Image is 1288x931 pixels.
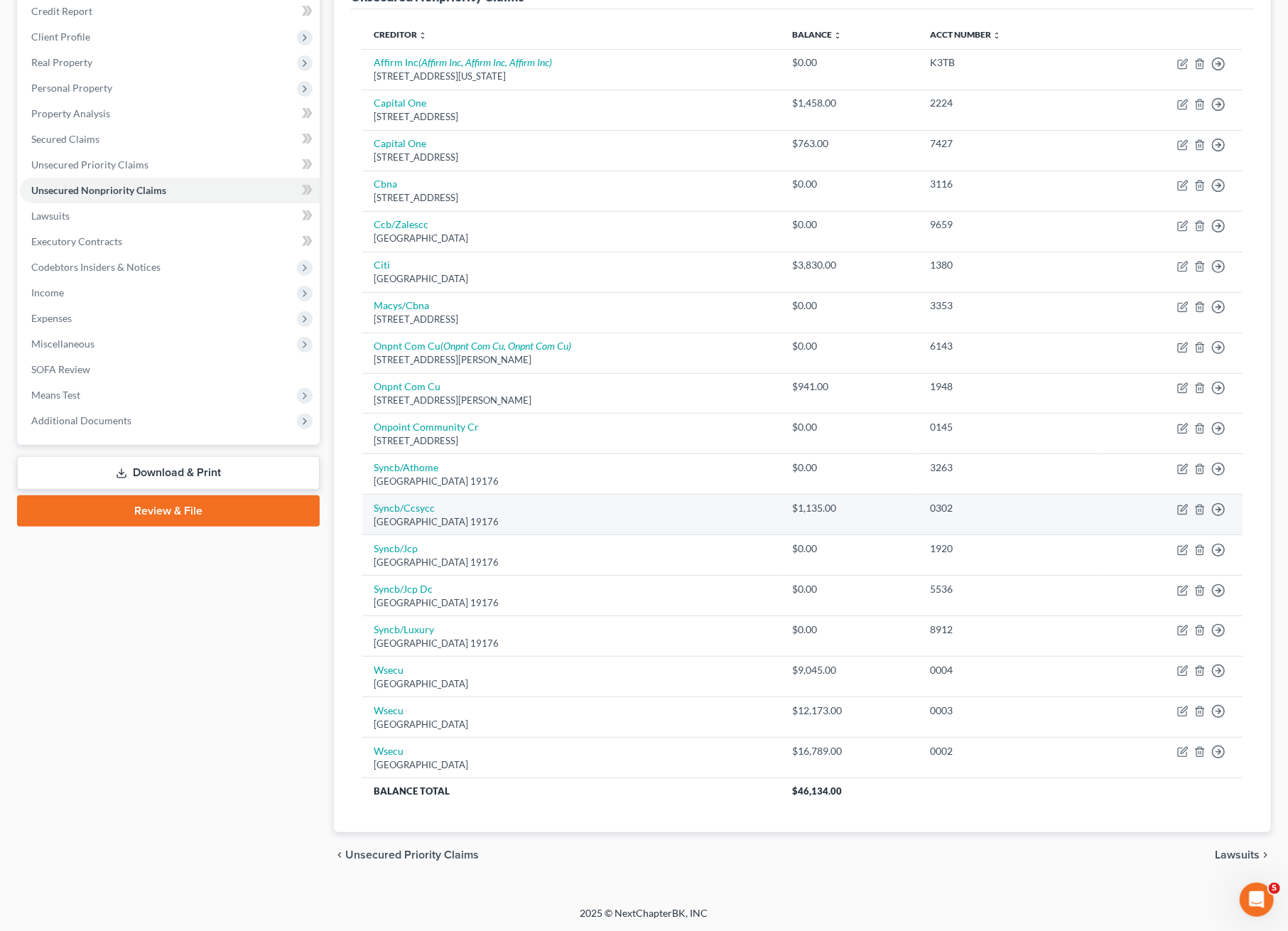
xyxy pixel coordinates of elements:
div: $1,135.00 [792,501,907,515]
div: 0004 [930,663,1086,677]
a: Syncb/Luxury [374,623,434,635]
div: 0302 [930,501,1086,515]
div: K3TB [930,55,1086,70]
span: Executory Contracts [31,235,122,247]
a: Onpoint Community Cr [374,421,479,433]
a: Balance unfold_more [792,29,842,40]
a: Unsecured Nonpriority Claims [20,178,320,203]
span: Additional Documents [31,414,131,426]
div: [STREET_ADDRESS][PERSON_NAME] [374,394,769,407]
a: SOFA Review [20,357,320,382]
a: Syncb/Jcp Dc [374,583,433,595]
a: Onpnt Com Cu [374,380,440,392]
div: $9,045.00 [792,663,907,677]
div: $0.00 [792,461,907,475]
div: [STREET_ADDRESS] [374,434,769,448]
div: 0002 [930,744,1086,758]
span: Secured Claims [31,133,99,145]
a: Lawsuits [20,203,320,229]
div: 8912 [930,623,1086,637]
div: 0145 [930,420,1086,434]
div: 3263 [930,461,1086,475]
button: chevron_left Unsecured Priority Claims [334,849,479,861]
i: unfold_more [833,31,842,40]
span: Personal Property [31,82,112,94]
div: $941.00 [792,380,907,394]
span: SOFA Review [31,363,90,375]
div: $0.00 [792,177,907,191]
div: $0.00 [792,217,907,232]
th: Balance Total [362,778,781,804]
i: unfold_more [418,31,427,40]
div: [GEOGRAPHIC_DATA] 19176 [374,556,769,569]
span: Expenses [31,312,72,324]
span: Unsecured Priority Claims [345,849,479,861]
a: Onpnt Com Cu(Onpnt Com Cu, Onpnt Com Cu) [374,340,571,352]
a: Capital One [374,137,426,149]
div: $16,789.00 [792,744,907,758]
iframe: Intercom live chat [1240,883,1274,917]
a: Creditor unfold_more [374,29,427,40]
div: $0.00 [792,582,907,596]
a: Wsecu [374,745,404,757]
div: [STREET_ADDRESS] [374,110,769,124]
i: chevron_right [1260,849,1271,861]
i: chevron_left [334,849,345,861]
span: Client Profile [31,31,90,43]
i: unfold_more [992,31,1001,40]
a: Macys/Cbna [374,299,429,311]
a: Ccb/Zalescc [374,218,428,230]
i: (Affirm Inc, Affirm Inc, Affirm Inc) [418,56,552,68]
div: [GEOGRAPHIC_DATA] [374,272,769,286]
div: 3116 [930,177,1086,191]
a: Unsecured Priority Claims [20,152,320,178]
a: Syncb/Ccsycc [374,502,435,514]
i: (Onpnt Com Cu, Onpnt Com Cu) [440,340,571,352]
span: Lawsuits [31,210,70,222]
div: 6143 [930,339,1086,353]
div: $1,458.00 [792,96,907,110]
a: Wsecu [374,664,404,676]
div: 5536 [930,582,1086,596]
a: Executory Contracts [20,229,320,254]
div: [GEOGRAPHIC_DATA] 19176 [374,515,769,529]
div: 7427 [930,136,1086,151]
div: 1948 [930,380,1086,394]
span: 5 [1269,883,1280,894]
div: [GEOGRAPHIC_DATA] [374,718,769,731]
a: Cbna [374,178,397,190]
a: Download & Print [17,456,320,490]
span: Unsecured Nonpriority Claims [31,184,166,196]
a: Syncb/Jcp [374,542,418,554]
div: $0.00 [792,339,907,353]
div: 1920 [930,542,1086,556]
a: Secured Claims [20,127,320,152]
span: Means Test [31,389,80,401]
span: $46,134.00 [792,785,842,797]
div: [GEOGRAPHIC_DATA] [374,758,769,772]
div: [GEOGRAPHIC_DATA] 19176 [374,596,769,610]
span: Credit Report [31,5,92,17]
a: Syncb/Athome [374,461,438,473]
div: $3,830.00 [792,258,907,272]
button: Lawsuits chevron_right [1215,849,1271,861]
div: [STREET_ADDRESS][PERSON_NAME] [374,353,769,367]
div: 2224 [930,96,1086,110]
span: Property Analysis [31,107,110,119]
div: $0.00 [792,542,907,556]
div: 3353 [930,298,1086,313]
div: [GEOGRAPHIC_DATA] 19176 [374,637,769,650]
span: Unsecured Priority Claims [31,158,148,171]
div: $0.00 [792,420,907,434]
span: Lawsuits [1215,849,1260,861]
a: Affirm Inc(Affirm Inc, Affirm Inc, Affirm Inc) [374,56,552,68]
div: 0003 [930,704,1086,718]
div: [STREET_ADDRESS][US_STATE] [374,70,769,83]
div: [GEOGRAPHIC_DATA] 19176 [374,475,769,488]
a: Citi [374,259,390,271]
div: $0.00 [792,298,907,313]
div: 9659 [930,217,1086,232]
div: 1380 [930,258,1086,272]
div: $0.00 [792,55,907,70]
a: Acct Number unfold_more [930,29,1001,40]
